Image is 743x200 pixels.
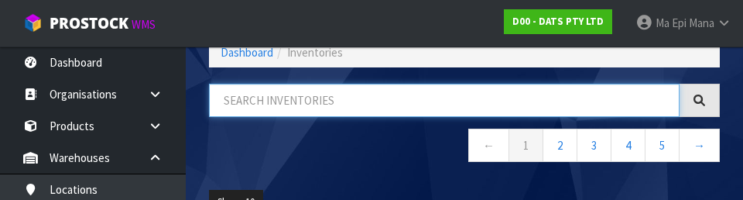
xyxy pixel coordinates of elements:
[679,129,720,162] a: →
[656,16,687,30] span: Ma Epi
[508,129,543,162] a: 1
[50,13,128,33] span: ProStock
[577,129,611,162] a: 3
[512,15,604,28] strong: D00 - DATS PTY LTD
[468,129,509,162] a: ←
[287,45,343,60] span: Inventories
[645,129,680,162] a: 5
[543,129,577,162] a: 2
[132,17,156,32] small: WMS
[611,129,645,162] a: 4
[209,129,720,167] nav: Page navigation
[209,84,680,117] input: Search inventories
[23,13,43,33] img: cube-alt.png
[689,16,714,30] span: Mana
[504,9,612,34] a: D00 - DATS PTY LTD
[221,45,273,60] a: Dashboard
